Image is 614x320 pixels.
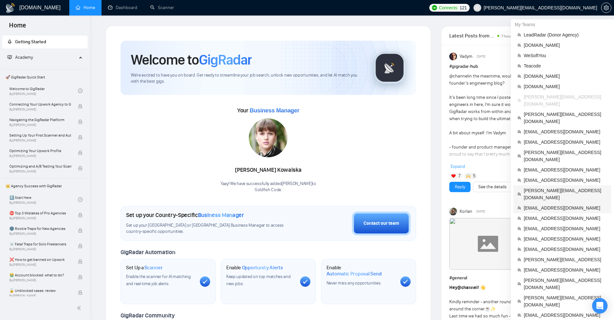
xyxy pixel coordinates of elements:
span: lock [78,166,83,170]
p: Goldfish Code . [220,187,316,193]
span: team [517,54,521,57]
div: Open Intercom Messenger [592,298,608,314]
span: [PERSON_NAME][EMAIL_ADDRESS][DOMAIN_NAME] [524,277,608,291]
span: Opportunity Alerts [242,264,283,271]
span: @channel [457,285,478,290]
span: We're excited to have you on board. Get ready to streamline your job search, unlock new opportuni... [131,72,363,85]
span: 5 [473,173,475,179]
img: 1717012066705-55.jpg [249,119,288,157]
span: Automatic Proposal Send [326,271,382,277]
span: team [517,299,521,303]
span: Connects: [439,4,458,11]
span: [EMAIL_ADDRESS][DOMAIN_NAME] [524,139,608,146]
a: Reply [455,183,465,191]
span: ☕ [485,306,490,312]
span: team [517,116,521,120]
span: Keep updated on top matches and new jobs. [226,274,291,286]
span: team [517,98,521,102]
span: By [PERSON_NAME] [9,139,71,142]
a: setting [601,5,611,10]
button: setting [601,3,611,13]
div: Contact our team [364,220,399,227]
span: Your [237,107,299,114]
span: 👋 [480,285,485,290]
span: By [PERSON_NAME] [9,278,71,282]
span: team [517,140,521,144]
span: [PERSON_NAME][EMAIL_ADDRESS][DOMAIN_NAME] [524,149,608,163]
span: By [PERSON_NAME] [9,263,71,267]
span: Home [4,21,31,34]
a: See the details [478,183,507,191]
span: [EMAIL_ADDRESS][DOMAIN_NAME] [524,204,608,212]
span: ☠️ Fatal Traps for Solo Freelancers [9,241,71,247]
span: check-circle [78,197,83,202]
span: [EMAIL_ADDRESS][DOMAIN_NAME] [524,225,608,232]
span: team [517,237,521,241]
span: double-left [77,305,83,311]
span: [PERSON_NAME][EMAIL_ADDRESS] [524,256,608,263]
span: Academy [15,55,33,60]
span: Navigating the GigRadar Platform [9,117,71,123]
span: By [PERSON_NAME] [9,247,71,251]
h1: Set Up a [126,264,162,271]
span: By [PERSON_NAME] [9,232,71,236]
span: rocket [7,39,12,44]
span: 😭 Account blocked: what to do? [9,272,71,278]
a: homeHome [76,5,95,10]
span: Latest Posts from the GigRadar Community [449,32,495,40]
span: team [517,154,521,158]
strong: Hey ! [449,285,479,290]
span: ⛔ Top 3 Mistakes of Pro Agencies [9,210,71,216]
div: in the meantime, would you be interested in the founder’s engineering blog? It’s been long time s... [449,73,562,257]
div: Yaay! We have successfully added [PERSON_NAME] to [220,181,316,193]
span: [PERSON_NAME][EMAIL_ADDRESS][DOMAIN_NAME] [524,294,608,308]
span: fund-projection-screen [7,55,12,59]
span: @channel [449,73,468,79]
span: Never miss any opportunities. [326,280,381,286]
span: 🚀 GigRadar Quick Start [3,71,87,84]
span: Teacode [524,62,608,69]
span: team [517,227,521,231]
span: By [PERSON_NAME] [9,294,71,298]
span: team [517,43,521,47]
h1: Welcome to [131,51,252,68]
span: team [517,85,521,88]
span: team [517,216,521,220]
span: 7 hours ago [501,34,521,38]
span: [EMAIL_ADDRESS][DOMAIN_NAME] [524,128,608,135]
img: F09LD3HAHMJ-Coffee%20chat%20round%202.gif [449,218,527,270]
span: 🌚 Rookie Traps for New Agencies [9,225,71,232]
button: Reply [449,182,471,192]
span: Set up your [GEOGRAPHIC_DATA] or [GEOGRAPHIC_DATA] Business Manager to access country-specific op... [126,222,297,235]
span: Business Manager [198,212,244,219]
span: lock [78,290,83,295]
span: 👑 Agency Success with GigRadar [3,180,87,192]
img: Vadym [449,53,457,60]
h1: Enable [326,264,395,277]
span: Business Manager [249,107,299,114]
span: [DOMAIN_NAME] [524,73,608,80]
span: [EMAIL_ADDRESS][DOMAIN_NAME] [524,246,608,253]
span: [EMAIL_ADDRESS][DOMAIN_NAME] [524,166,608,173]
span: team [517,130,521,134]
span: lock [78,213,83,217]
span: user [475,5,480,10]
span: ❌ How to get banned on Upwork [9,256,71,263]
span: team [517,33,521,37]
span: team [517,168,521,172]
span: lock [78,259,83,264]
h1: Set up your Country-Specific [126,212,244,219]
span: Optimizing and A/B Testing Your Scanner for Better Results [9,163,71,170]
span: [EMAIL_ADDRESS][DOMAIN_NAME] [524,312,608,319]
span: check-circle [78,88,83,93]
span: By [PERSON_NAME] [9,123,71,127]
span: team [517,74,521,78]
a: 1️⃣ Start HereBy[PERSON_NAME] [9,192,78,207]
button: See the details [473,182,512,192]
span: Korlan [460,208,472,215]
h1: # gigradar-hub [449,63,590,70]
a: dashboardDashboard [108,5,137,10]
span: lock [78,228,83,233]
span: LeadRadar (Donor Agency) [524,31,608,38]
span: lock [78,104,83,108]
